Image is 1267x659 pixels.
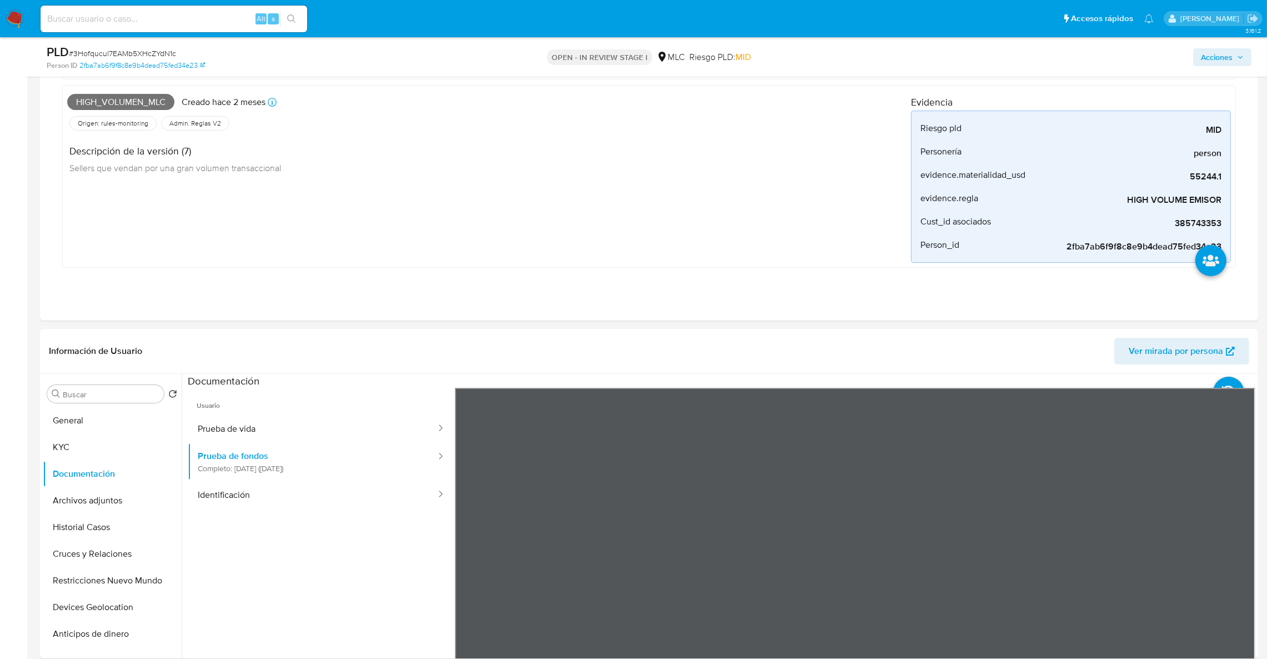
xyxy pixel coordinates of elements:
span: Acciones [1201,48,1233,66]
h4: Descripción de la versión (7) [69,145,281,157]
button: Documentación [43,461,182,487]
button: General [43,407,182,434]
button: Volver al orden por defecto [168,390,177,402]
span: Riesgo PLD: [689,51,751,63]
a: Salir [1247,13,1259,24]
p: OPEN - IN REVIEW STAGE I [547,49,652,65]
b: PLD [47,43,69,61]
span: High_volumen_mlc [67,94,174,111]
span: Admin. Reglas V2 [168,119,222,128]
span: 3.161.2 [1245,26,1261,35]
button: Anticipos de dinero [43,621,182,647]
button: Buscar [52,390,61,398]
span: s [272,13,275,24]
input: Buscar [63,390,159,400]
p: agustina.godoy@mercadolibre.com [1180,13,1243,24]
span: Sellers que vendan por una gran volumen transaccional [69,162,281,174]
span: Ver mirada por persona [1129,338,1223,365]
button: Archivos adjuntos [43,487,182,514]
span: MID [735,51,751,63]
span: # 3Hofqucul7EAMb5XHcZYdN1c [69,48,176,59]
p: Creado hace 2 meses [182,96,266,108]
button: Historial Casos [43,514,182,541]
a: Notificaciones [1144,14,1154,23]
button: Cruces y Relaciones [43,541,182,567]
h1: Información de Usuario [49,346,142,357]
span: Alt [257,13,266,24]
div: MLC [657,51,685,63]
b: Person ID [47,61,77,71]
button: Devices Geolocation [43,594,182,621]
button: Ver mirada por persona [1114,338,1249,365]
button: search-icon [280,11,303,27]
span: Origen: rules-monitoring [77,119,149,128]
button: KYC [43,434,182,461]
button: Restricciones Nuevo Mundo [43,567,182,594]
a: 2fba7ab6f9f8c8e9b4dead75fed34e23 [79,61,205,71]
input: Buscar usuario o caso... [41,12,307,26]
span: Accesos rápidos [1071,13,1133,24]
button: Acciones [1193,48,1251,66]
